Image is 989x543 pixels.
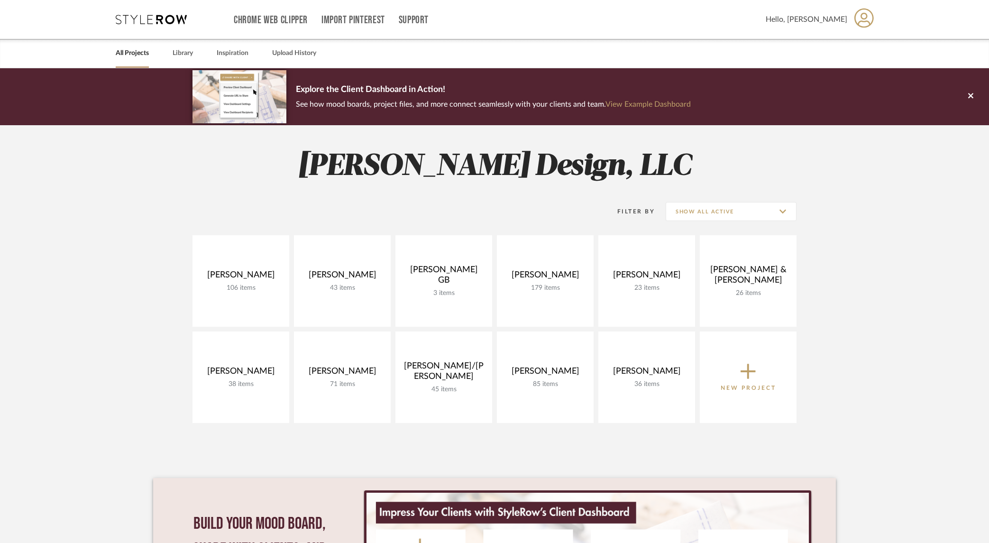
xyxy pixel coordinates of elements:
img: d5d033c5-7b12-40c2-a960-1ecee1989c38.png [192,70,286,123]
a: View Example Dashboard [605,101,691,108]
a: Upload History [272,47,316,60]
p: See how mood boards, project files, and more connect seamlessly with your clients and team. [296,98,691,111]
a: Chrome Web Clipper [234,16,308,24]
div: [PERSON_NAME] GB [403,265,485,289]
div: [PERSON_NAME] [302,270,383,284]
div: 71 items [302,380,383,388]
h2: [PERSON_NAME] Design, LLC [153,149,836,184]
div: 43 items [302,284,383,292]
a: All Projects [116,47,149,60]
div: [PERSON_NAME] [302,366,383,380]
div: [PERSON_NAME] & [PERSON_NAME] [707,265,789,289]
div: 38 items [200,380,282,388]
div: 106 items [200,284,282,292]
a: Library [173,47,193,60]
a: Inspiration [217,47,248,60]
div: 85 items [504,380,586,388]
div: [PERSON_NAME]/[PERSON_NAME] [403,361,485,386]
button: New Project [700,331,797,423]
a: Support [399,16,429,24]
div: 26 items [707,289,789,297]
p: Explore the Client Dashboard in Action! [296,83,691,98]
a: Import Pinterest [321,16,385,24]
div: 179 items [504,284,586,292]
span: Hello, [PERSON_NAME] [766,14,847,25]
p: New Project [721,383,776,393]
div: [PERSON_NAME] [606,366,687,380]
div: [PERSON_NAME] [200,366,282,380]
div: 36 items [606,380,687,388]
div: [PERSON_NAME] [504,270,586,284]
div: 45 items [403,386,485,394]
div: 3 items [403,289,485,297]
div: Filter By [605,207,655,216]
div: 23 items [606,284,687,292]
div: [PERSON_NAME] [606,270,687,284]
div: [PERSON_NAME] [504,366,586,380]
div: [PERSON_NAME] [200,270,282,284]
